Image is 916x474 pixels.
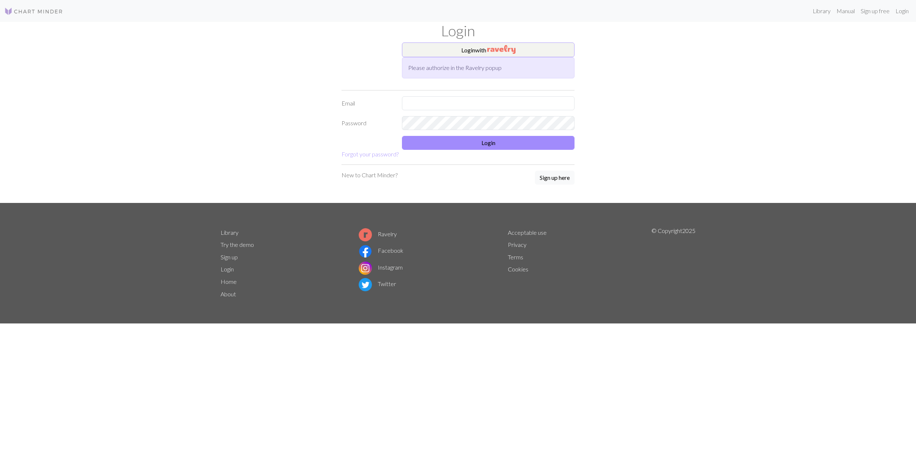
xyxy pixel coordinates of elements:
label: Password [337,116,398,130]
img: Instagram logo [359,262,372,275]
a: Library [221,229,239,236]
a: Forgot your password? [341,151,399,158]
img: Twitter logo [359,278,372,291]
a: Login [221,266,234,273]
img: Facebook logo [359,245,372,258]
button: Loginwith [402,42,575,57]
button: Sign up here [535,171,575,185]
a: Try the demo [221,241,254,248]
a: Home [221,278,237,285]
img: Ravelry [487,45,516,54]
label: Email [337,96,398,110]
img: Logo [4,7,63,16]
a: Facebook [359,247,403,254]
div: Please authorize in the Ravelry popup [402,57,575,78]
a: Privacy [508,241,527,248]
p: © Copyright 2025 [651,226,695,300]
a: Cookies [508,266,528,273]
h1: Login [216,22,700,40]
button: Login [402,136,575,150]
a: Sign up [221,253,238,260]
a: Manual [834,4,858,18]
a: Library [810,4,834,18]
img: Ravelry logo [359,228,372,241]
p: New to Chart Minder? [341,171,398,179]
a: Sign up free [858,4,893,18]
a: About [221,290,236,297]
a: Terms [508,253,523,260]
a: Login [893,4,912,18]
a: Acceptable use [508,229,547,236]
a: Ravelry [359,230,397,237]
a: Instagram [359,264,403,271]
a: Twitter [359,280,396,287]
